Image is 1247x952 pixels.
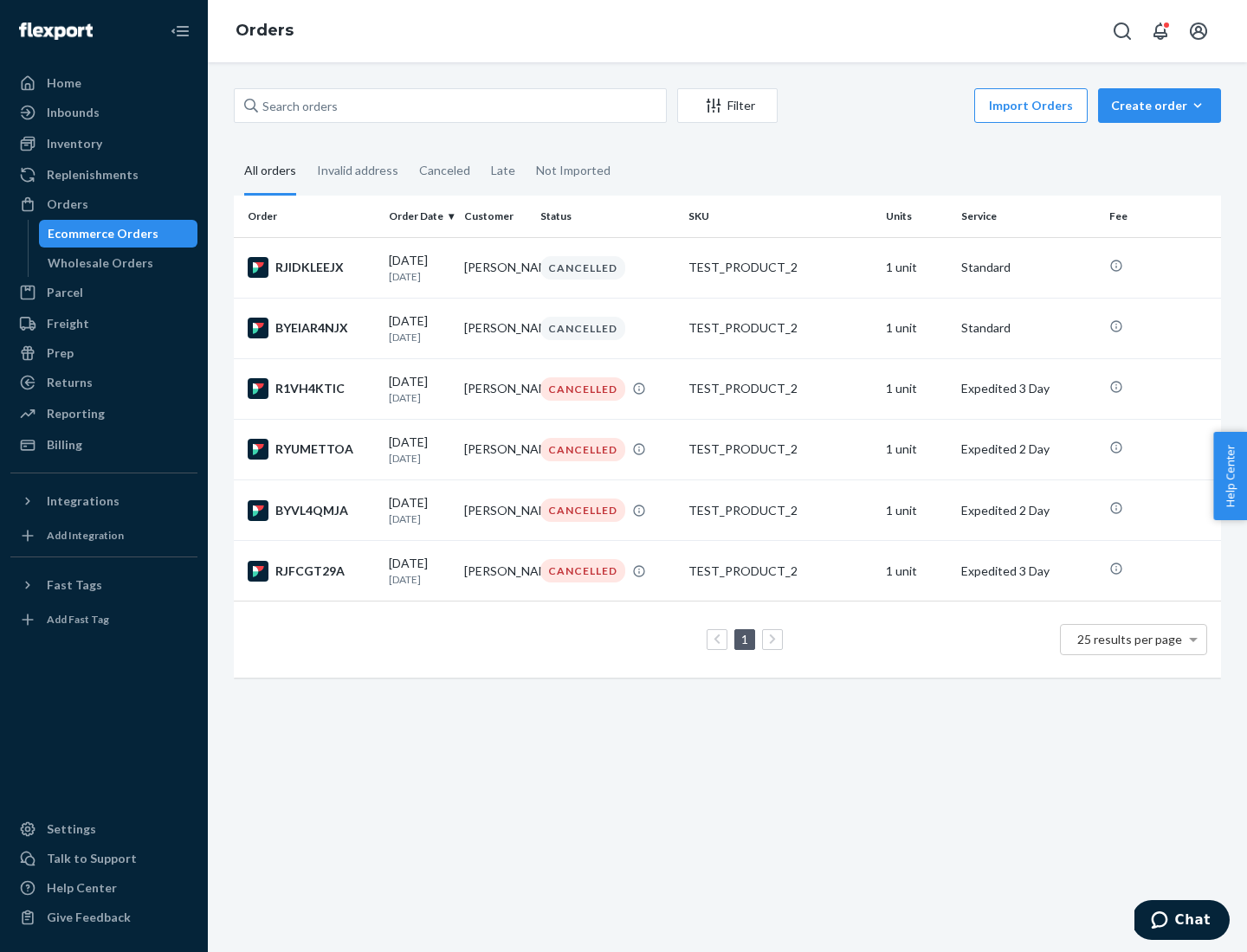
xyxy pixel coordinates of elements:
[248,561,375,582] div: RJFCGT29A
[10,369,197,396] a: Returns
[389,269,450,284] p: [DATE]
[457,237,533,298] td: [PERSON_NAME]
[879,298,954,358] td: 1 unit
[47,196,88,213] div: Orders
[961,502,1095,519] p: Expedited 2 Day
[47,909,131,926] div: Give Feedback
[10,904,197,931] button: Give Feedback
[248,318,375,338] div: BYEIAR4NJX
[389,572,450,587] p: [DATE]
[47,528,124,543] div: Add Integration
[491,148,515,193] div: Late
[47,879,117,897] div: Help Center
[879,480,954,541] td: 1 unit
[47,492,120,510] div: Integrations
[688,319,872,337] div: TEST_PRODUCT_2
[688,563,872,580] div: TEST_PRODUCT_2
[47,576,102,594] div: Fast Tags
[10,845,197,872] button: Talk to Support
[389,373,450,405] div: [DATE]
[688,259,872,276] div: TEST_PRODUCT_2
[1111,97,1208,114] div: Create order
[248,257,375,278] div: RJIDKLEEJX
[47,166,139,183] div: Replenishments
[540,559,625,582] div: CANCELLED
[47,850,137,867] div: Talk to Support
[688,502,872,519] div: TEST_PRODUCT_2
[1098,88,1221,123] button: Create order
[389,434,450,466] div: [DATE]
[961,563,1095,580] p: Expedited 3 Day
[10,69,197,97] a: Home
[47,74,81,92] div: Home
[677,88,778,123] button: Filter
[10,431,197,459] a: Billing
[48,225,158,242] div: Ecommerce Orders
[10,874,197,902] a: Help Center
[47,284,83,301] div: Parcel
[47,135,102,152] div: Inventory
[1134,900,1230,943] iframe: Opens a widget where you can chat to one of our agents
[738,632,752,646] a: Page 1 is your current page
[961,319,1095,337] p: Standard
[1102,196,1221,237] th: Fee
[1077,632,1182,646] span: 25 results per page
[47,436,82,453] div: Billing
[10,161,197,189] a: Replenishments
[10,310,197,338] a: Freight
[961,259,1095,276] p: Standard
[682,196,879,237] th: SKU
[47,820,96,838] div: Settings
[419,148,470,193] div: Canceled
[10,815,197,843] a: Settings
[457,419,533,479] td: [PERSON_NAME]
[39,249,198,277] a: Wholesale Orders
[536,148,611,193] div: Not Imported
[1181,14,1216,48] button: Open account menu
[248,378,375,399] div: R1VH4KTIC
[688,441,872,458] div: TEST_PRODUCT_2
[879,541,954,601] td: 1 unit
[10,190,197,218] a: Orders
[389,390,450,405] p: [DATE]
[678,97,777,114] div: Filter
[540,377,625,401] div: CANCELLED
[389,494,450,526] div: [DATE]
[48,254,153,272] div: Wholesale Orders
[10,130,197,158] a: Inventory
[954,196,1102,237] th: Service
[244,148,296,196] div: All orders
[457,541,533,601] td: [PERSON_NAME]
[47,344,74,362] div: Prep
[382,196,457,237] th: Order Date
[961,441,1095,458] p: Expedited 2 Day
[879,419,954,479] td: 1 unit
[389,312,450,344] div: [DATE]
[688,380,872,397] div: TEST_PRODUCT_2
[10,339,197,367] a: Prep
[234,196,382,237] th: Order
[47,612,109,627] div: Add Fast Tag
[236,21,294,40] a: Orders
[163,14,197,48] button: Close Navigation
[389,252,450,284] div: [DATE]
[457,298,533,358] td: [PERSON_NAME]
[10,279,197,306] a: Parcel
[10,487,197,515] button: Integrations
[540,438,625,461] div: CANCELLED
[248,439,375,460] div: RYUMETTOA
[234,88,667,123] input: Search orders
[1213,432,1247,520] button: Help Center
[974,88,1088,123] button: Import Orders
[39,220,198,248] a: Ecommerce Orders
[10,400,197,428] a: Reporting
[19,23,93,40] img: Flexport logo
[47,374,93,391] div: Returns
[961,380,1095,397] p: Expedited 3 Day
[1105,14,1140,48] button: Open Search Box
[879,196,954,237] th: Units
[222,6,307,56] ol: breadcrumbs
[1143,14,1178,48] button: Open notifications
